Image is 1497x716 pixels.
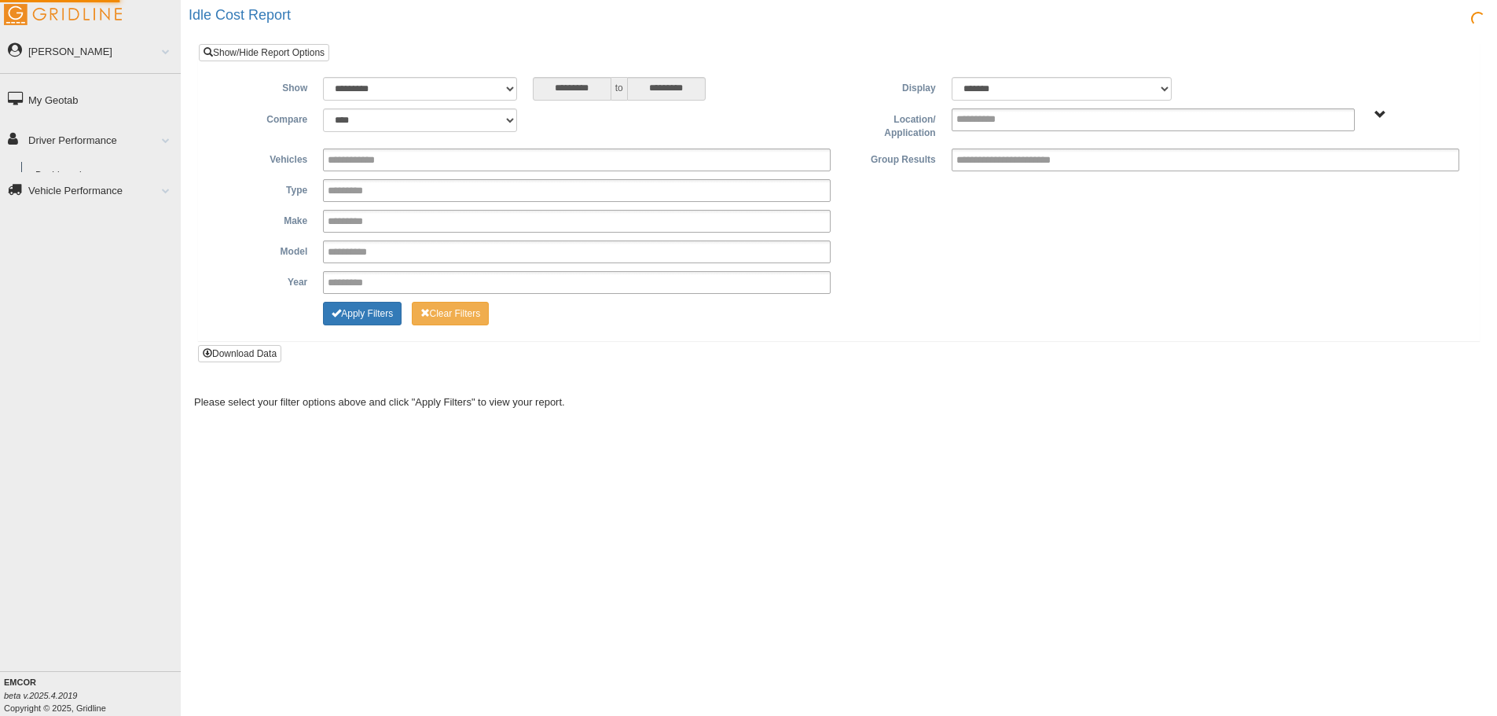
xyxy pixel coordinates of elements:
[199,44,329,61] a: Show/Hide Report Options
[211,77,315,96] label: Show
[194,396,565,408] span: Please select your filter options above and click "Apply Filters" to view your report.
[412,302,490,325] button: Change Filter Options
[211,210,315,229] label: Make
[323,302,402,325] button: Change Filter Options
[211,271,315,290] label: Year
[838,77,943,96] label: Display
[28,162,181,190] a: Dashboard
[4,4,122,25] img: Gridline
[198,345,281,362] button: Download Data
[611,77,627,101] span: to
[211,179,315,198] label: Type
[4,691,77,700] i: beta v.2025.4.2019
[838,108,943,141] label: Location/ Application
[211,241,315,259] label: Model
[211,149,315,167] label: Vehicles
[189,8,1497,24] h2: Idle Cost Report
[4,677,36,687] b: EMCOR
[211,108,315,127] label: Compare
[838,149,943,167] label: Group Results
[4,676,181,714] div: Copyright © 2025, Gridline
